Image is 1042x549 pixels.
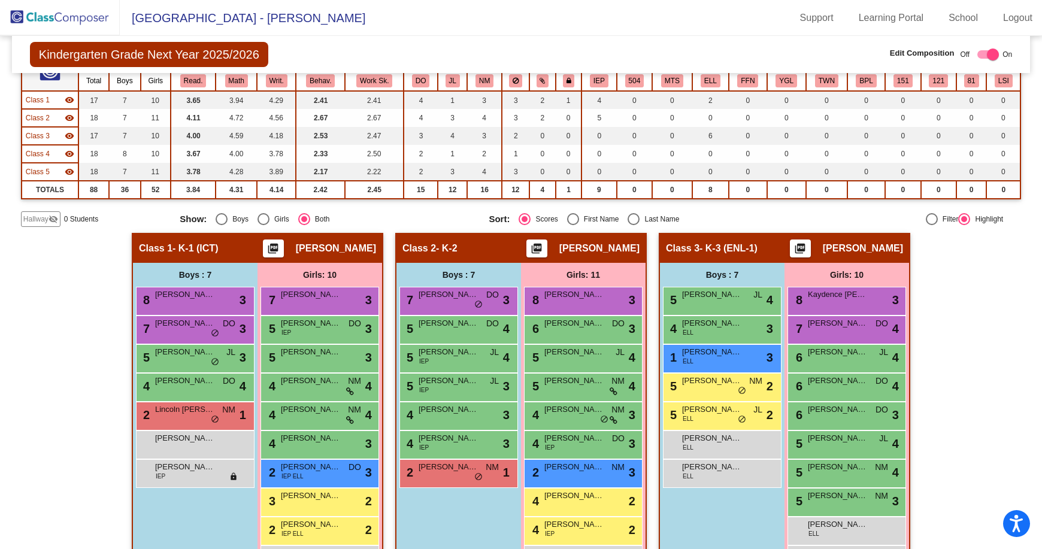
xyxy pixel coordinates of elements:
td: 0 [767,181,806,199]
td: 4 [581,91,616,109]
td: 18 [78,163,109,181]
td: 2 [404,163,438,181]
button: IEP [590,74,608,87]
td: 3.78 [171,163,216,181]
span: 7 [266,293,275,307]
td: 0 [729,109,767,127]
td: 0 [556,127,581,145]
td: 0 [806,163,847,181]
mat-radio-group: Select an option [180,213,480,225]
th: Frequent-Flyer to Nurse [729,71,767,91]
td: 1 [556,181,581,199]
td: 2.41 [296,91,345,109]
button: Print Students Details [526,239,547,257]
td: 0 [617,181,652,199]
td: 3.89 [257,163,296,181]
button: YGL [776,74,797,87]
button: 504 [625,74,644,87]
td: 0 [652,145,692,163]
span: [PERSON_NAME] [281,289,341,301]
td: 0 [921,145,956,163]
span: Class 3 [666,242,699,254]
span: Class 3 [26,131,50,141]
span: Class 2 [26,113,50,123]
mat-icon: visibility [65,149,74,159]
td: 0 [956,109,986,127]
td: 0 [986,109,1020,127]
td: 0 [729,163,767,181]
td: 0 [956,145,986,163]
span: 5 [266,322,275,335]
th: Twins [806,71,847,91]
button: Print Students Details [263,239,284,257]
th: Keep away students [502,71,529,91]
span: 3 [892,291,899,309]
span: [PERSON_NAME] [823,242,903,254]
mat-icon: visibility [65,167,74,177]
td: 0 [956,181,986,199]
button: DO [412,74,430,87]
mat-icon: picture_as_pdf [793,242,807,259]
span: - K-2 [436,242,458,254]
td: 0 [652,163,692,181]
td: 0 [767,145,806,163]
td: 10 [141,91,171,109]
span: Class 1 [26,95,50,105]
td: 0 [581,127,616,145]
td: 4 [467,109,502,127]
td: 0 [806,145,847,163]
td: 4.56 [257,109,296,127]
td: 4 [438,127,467,145]
td: 0 [767,109,806,127]
td: Patricia Capobianco - K-2 [22,109,78,127]
td: 0 [806,181,847,199]
td: 2 [529,91,556,109]
td: 0 [692,145,729,163]
button: Behav. [306,74,335,87]
td: 0 [986,127,1020,145]
td: 7 [109,109,141,127]
button: ELL [701,74,720,87]
td: 2.50 [345,145,404,163]
td: 4.00 [171,127,216,145]
td: 0 [986,181,1020,199]
td: 0 [652,127,692,145]
td: 0 [729,181,767,199]
td: 0 [581,145,616,163]
span: 3 [767,320,773,338]
td: 0 [652,109,692,127]
mat-icon: picture_as_pdf [266,242,280,259]
td: 0 [529,145,556,163]
span: Off [960,49,970,60]
span: [PERSON_NAME] [419,289,478,301]
span: [PERSON_NAME] [155,317,215,329]
td: 0 [885,109,920,127]
td: 12 [502,181,529,199]
td: 0 [617,145,652,163]
td: 2 [502,127,529,145]
span: DO [876,317,888,330]
td: 0 [767,127,806,145]
mat-icon: visibility [65,95,74,105]
div: Girls: 10 [784,263,909,287]
span: Sort: [489,214,510,225]
button: Print Students Details [790,239,811,257]
th: Josette Langdon [438,71,467,91]
td: 7 [109,91,141,109]
span: Kaydence [PERSON_NAME] [808,289,868,301]
td: 0 [847,91,885,109]
button: Math [225,74,248,87]
td: 3 [502,163,529,181]
td: 4 [529,181,556,199]
th: Self-Contained 8:1:1 [956,71,986,91]
td: 0 [956,91,986,109]
td: 2 [692,91,729,109]
td: 4 [404,109,438,127]
span: DO [612,317,625,330]
span: DO [349,317,361,330]
td: TOTALS [22,181,78,199]
td: 4.28 [216,163,256,181]
td: 1 [438,145,467,163]
td: 0 [885,181,920,199]
td: 0 [729,145,767,163]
